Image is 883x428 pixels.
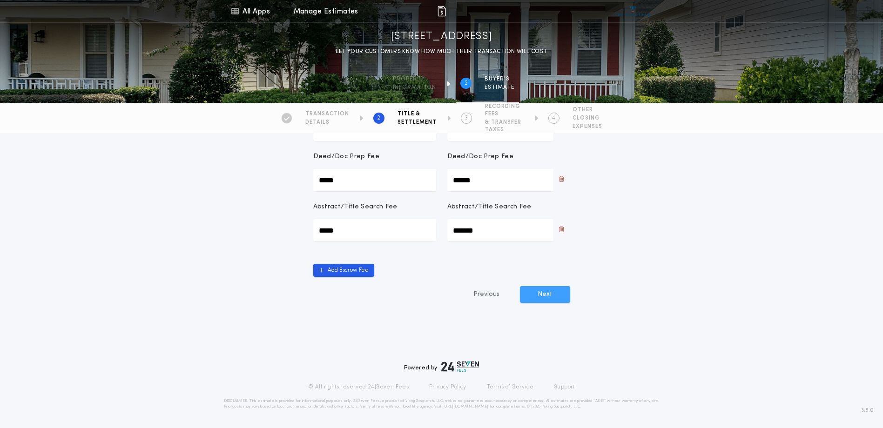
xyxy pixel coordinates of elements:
[447,202,532,212] p: Abstract/Title Search Fee
[465,114,468,122] h2: 3
[485,84,514,91] span: ESTIMATE
[447,152,513,161] p: Deed/Doc Prep Fee
[393,84,436,91] span: information
[398,119,437,126] span: SETTLEMENT
[313,202,398,212] p: Abstract/Title Search Fee
[573,106,602,114] span: OTHER
[404,361,479,372] div: Powered by
[305,110,349,118] span: TRANSACTION
[442,405,488,408] a: [URL][DOMAIN_NAME]
[485,103,524,118] span: RECORDING FEES
[336,47,547,56] p: LET YOUR CUSTOMERS KNOW HOW MUCH THEIR TRANSACTION WILL COST
[573,114,602,122] span: CLOSING
[313,264,374,277] button: Add Escrow Fee
[552,114,555,122] h2: 4
[447,219,553,241] input: Abstract/Title Search Fee
[308,383,409,391] p: © All rights reserved. 24|Seven Fees
[393,75,436,83] span: Property
[224,398,660,409] p: DISCLAIMER: This estimate is provided for informational purposes only. 24|Seven Fees, a product o...
[485,75,514,83] span: BUYER'S
[398,110,437,118] span: TITLE &
[313,169,436,191] input: Deed/Doc Prep Fee
[573,123,602,130] span: EXPENSES
[615,7,650,16] img: vs-icon
[377,114,380,122] h2: 2
[429,383,466,391] a: Privacy Policy
[487,383,533,391] a: Terms of Service
[554,383,575,391] a: Support
[391,29,492,44] h1: [STREET_ADDRESS]
[436,6,447,17] img: img
[313,152,379,161] p: Deed/Doc Prep Fee
[485,119,524,134] span: & TRANSFER TAXES
[861,406,874,415] span: 3.8.0
[465,80,468,87] h2: 2
[441,361,479,372] img: logo
[305,119,349,126] span: DETAILS
[520,286,570,303] button: Next
[455,286,518,303] button: Previous
[313,219,436,241] input: Abstract/Title Search Fee
[447,169,553,191] input: Deed/Doc Prep Fee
